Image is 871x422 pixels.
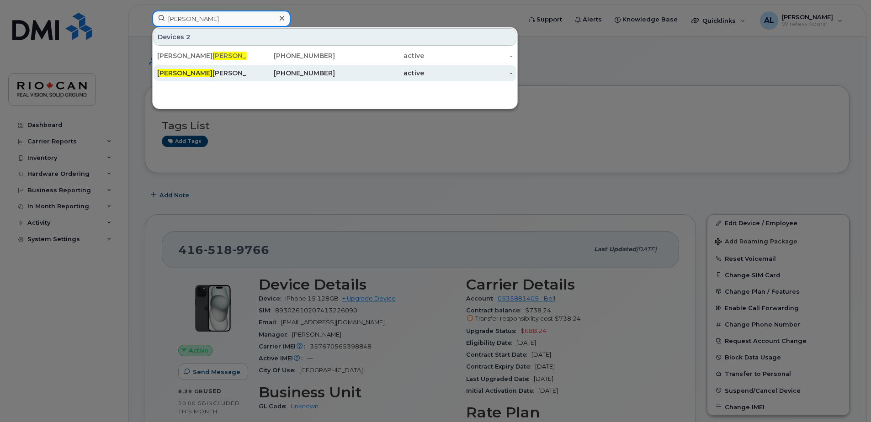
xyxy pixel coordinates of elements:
div: Devices [154,28,516,46]
span: [PERSON_NAME] [212,52,268,60]
span: 2 [186,32,191,42]
div: [PHONE_NUMBER] [246,51,335,60]
span: [PERSON_NAME] [157,69,212,77]
div: active [335,51,424,60]
div: - [424,51,513,60]
a: [PERSON_NAME][PERSON_NAME][PHONE_NUMBER]active- [154,65,516,81]
div: [PERSON_NAME] co [157,51,246,60]
div: [PERSON_NAME] [157,69,246,78]
a: [PERSON_NAME][PERSON_NAME]co[PHONE_NUMBER]active- [154,47,516,64]
div: [PHONE_NUMBER] [246,69,335,78]
div: - [424,69,513,78]
div: active [335,69,424,78]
